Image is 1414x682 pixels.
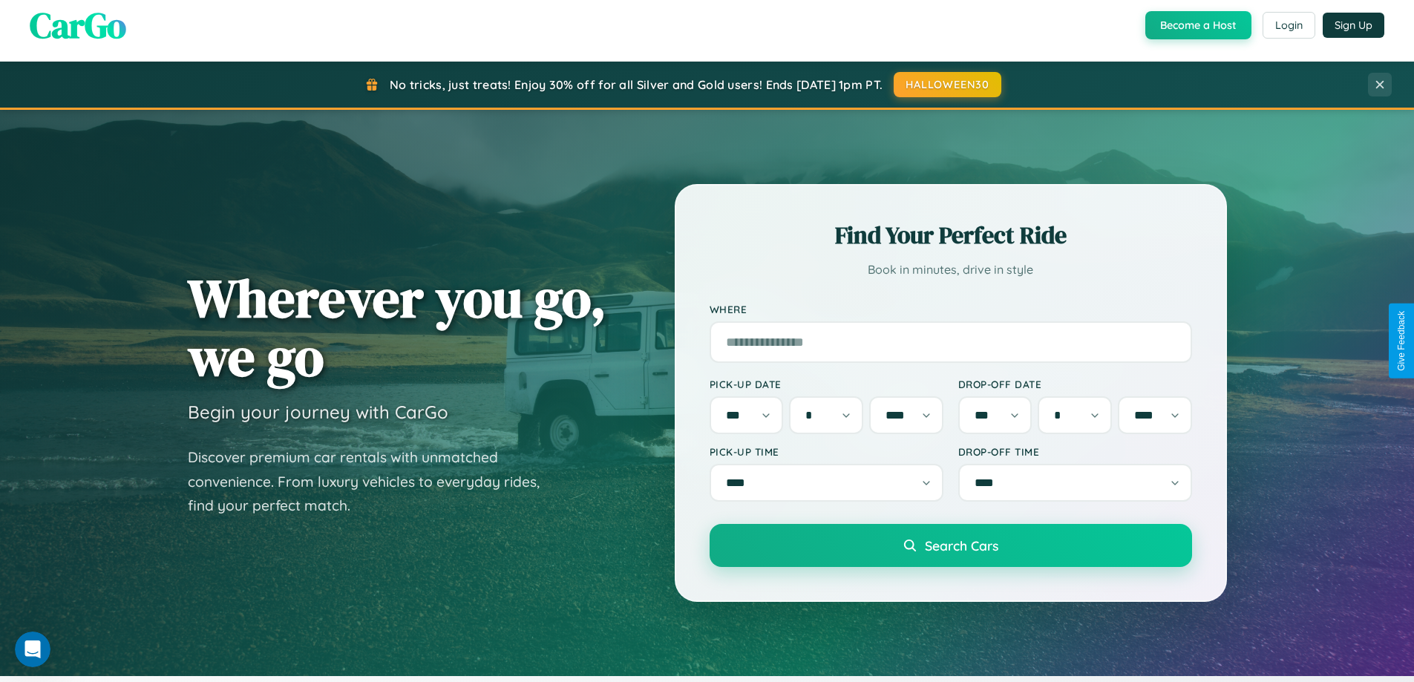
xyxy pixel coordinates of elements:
h3: Begin your journey with CarGo [188,401,448,423]
span: Search Cars [925,537,998,554]
label: Drop-off Time [958,445,1192,458]
label: Where [710,303,1192,315]
button: Become a Host [1145,11,1251,39]
button: HALLOWEEN30 [894,72,1001,97]
div: Give Feedback [1396,311,1407,371]
button: Login [1263,12,1315,39]
h2: Find Your Perfect Ride [710,219,1192,252]
button: Search Cars [710,524,1192,567]
p: Discover premium car rentals with unmatched convenience. From luxury vehicles to everyday rides, ... [188,445,559,518]
p: Book in minutes, drive in style [710,259,1192,281]
label: Drop-off Date [958,378,1192,390]
span: No tricks, just treats! Enjoy 30% off for all Silver and Gold users! Ends [DATE] 1pm PT. [390,77,883,92]
iframe: Intercom live chat [15,632,50,667]
label: Pick-up Time [710,445,943,458]
label: Pick-up Date [710,378,943,390]
h1: Wherever you go, we go [188,269,606,386]
button: Sign Up [1323,13,1384,38]
span: CarGo [30,1,126,50]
